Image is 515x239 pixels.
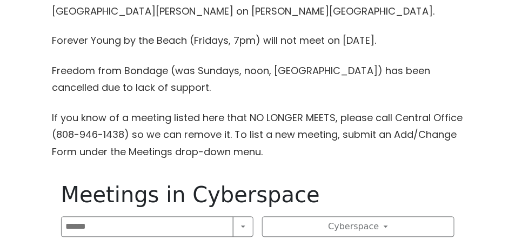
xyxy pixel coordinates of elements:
[61,182,454,208] h1: Meetings in Cyberspace
[61,217,233,237] input: Search
[52,110,463,161] p: If you know of a meeting listed here that NO LONGER MEETS, please call Central Office (808-946-14...
[52,63,463,97] p: Freedom from Bondage (was Sundays, noon, [GEOGRAPHIC_DATA]) has been cancelled due to lack of sup...
[233,217,253,237] button: Search
[52,32,463,50] p: Forever Young by the Beach (Fridays, 7pm) will not meet on [DATE].
[262,217,454,237] button: Cyberspace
